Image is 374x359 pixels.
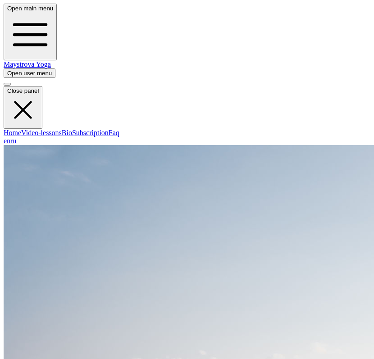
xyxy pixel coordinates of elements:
span: Close panel [7,87,39,94]
span: Open user menu [7,70,52,77]
a: Faq [109,129,119,136]
span: Open main menu [7,5,53,12]
a: Bio [62,129,72,136]
a: Video-lessons [21,129,62,136]
a: ru [10,137,16,145]
a: Home [4,129,21,136]
a: Subscription [72,129,109,136]
a: en [4,137,10,145]
button: Open main menu [4,4,57,60]
a: Maystrova Yoga [4,60,51,68]
button: Open user menu [4,68,55,78]
button: Close panel [4,86,42,128]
